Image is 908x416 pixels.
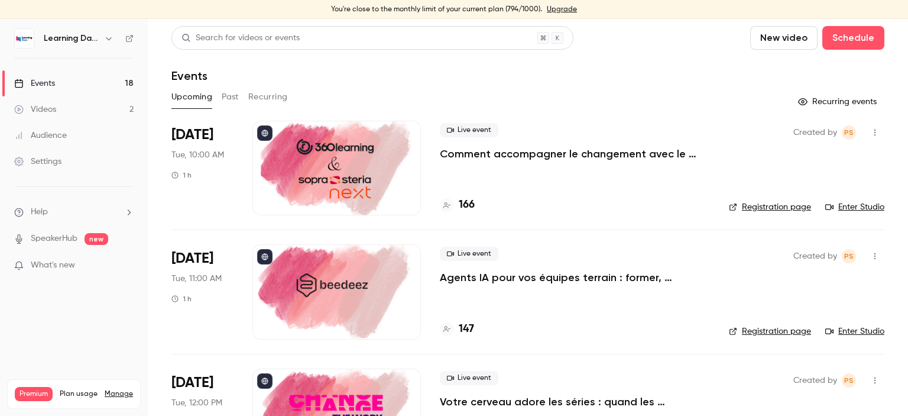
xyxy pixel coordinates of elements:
span: PS [844,249,854,263]
span: Live event [440,247,498,261]
span: PS [844,125,854,140]
div: Audience [14,130,67,141]
div: Search for videos or events [181,32,300,44]
span: Live event [440,123,498,137]
a: Registration page [729,325,811,337]
div: Domaine: [DOMAIN_NAME] [31,31,134,40]
div: Oct 7 Tue, 11:00 AM (Europe/Paris) [171,244,234,339]
iframe: Noticeable Trigger [119,260,134,271]
span: Created by [793,373,837,388]
div: Mots-clés [147,70,181,78]
div: 1 h [171,170,192,180]
div: 1 h [171,294,192,304]
div: Domaine [61,70,91,78]
a: Comment accompagner le changement avec le skills-based learning ? [440,147,710,161]
span: Plan usage [60,389,98,399]
button: Recurring [248,88,288,107]
span: Tue, 12:00 PM [171,397,222,409]
span: new [85,233,108,245]
button: New video [750,26,818,50]
h6: Learning Days [44,33,99,44]
h1: Events [171,69,207,83]
a: Agents IA pour vos équipes terrain : former, accompagner et transformer l’expérience apprenant [440,270,710,285]
a: SpeakerHub [31,233,77,245]
span: Created by [793,125,837,140]
button: Schedule [822,26,884,50]
div: Oct 7 Tue, 10:00 AM (Europe/Paris) [171,121,234,215]
h4: 147 [459,321,474,337]
img: logo_orange.svg [19,19,28,28]
span: [DATE] [171,125,213,144]
span: Premium [15,387,53,401]
img: tab_keywords_by_traffic_grey.svg [134,69,144,78]
a: Registration page [729,201,811,213]
span: Live event [440,371,498,385]
span: PS [844,373,854,388]
div: Settings [14,156,61,167]
a: Manage [105,389,133,399]
a: 147 [440,321,474,337]
span: Prad Selvarajah [842,373,856,388]
div: Videos [14,104,56,115]
span: Help [31,206,48,218]
a: Upgrade [547,5,577,14]
button: Recurring events [793,92,884,111]
a: 166 [440,197,475,213]
li: help-dropdown-opener [14,206,134,218]
span: What's new [31,259,75,272]
span: [DATE] [171,373,213,392]
span: Tue, 11:00 AM [171,273,222,285]
span: Created by [793,249,837,263]
div: v 4.0.25 [33,19,58,28]
span: Prad Selvarajah [842,249,856,263]
a: Enter Studio [825,201,884,213]
span: Prad Selvarajah [842,125,856,140]
button: Upcoming [171,88,212,107]
span: Tue, 10:00 AM [171,149,224,161]
img: tab_domain_overview_orange.svg [48,69,57,78]
button: Past [222,88,239,107]
div: Events [14,78,55,89]
a: Enter Studio [825,325,884,337]
img: Learning Days [15,29,34,48]
a: Votre cerveau adore les séries : quand les neurosciences rencontrent la formation [440,395,710,409]
img: website_grey.svg [19,31,28,40]
span: [DATE] [171,249,213,268]
h4: 166 [459,197,475,213]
